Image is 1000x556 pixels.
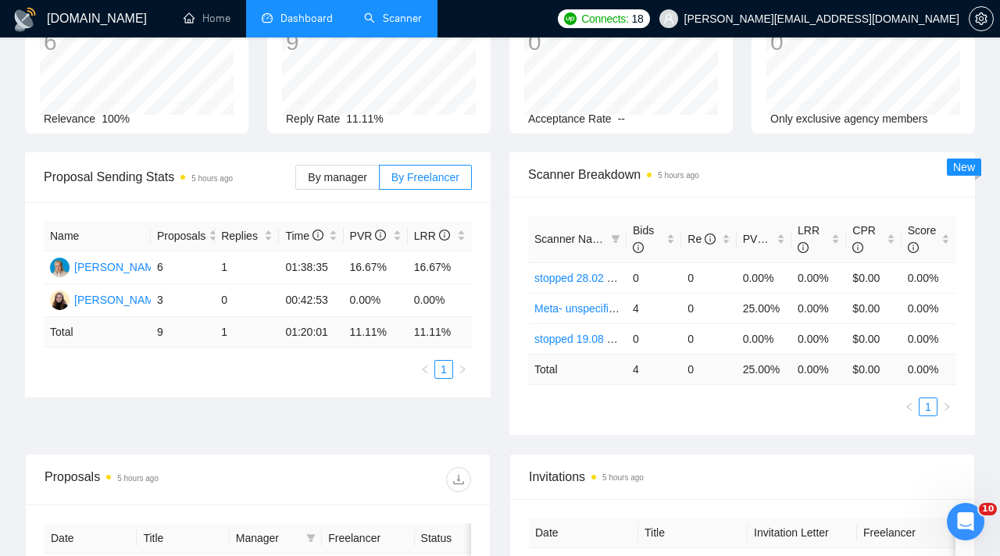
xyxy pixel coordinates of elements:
td: 0 [681,323,736,354]
span: LRR [414,230,450,242]
td: 0.00 % [791,354,846,384]
td: 0 [681,262,736,293]
img: TB [50,290,70,310]
span: 100% [102,112,130,125]
td: $0.00 [846,293,901,323]
a: setting [969,12,994,25]
iframe: Intercom live chat [947,503,984,540]
td: 1 [215,251,279,284]
td: 3 [151,284,215,317]
time: 5 hours ago [117,474,159,483]
span: right [942,402,952,412]
span: PVR [743,233,780,245]
span: Relevance [44,112,95,125]
td: 00:42:53 [279,284,343,317]
span: -- [618,112,625,125]
td: 01:20:01 [279,317,343,347]
span: Status [421,529,485,547]
li: Next Page [937,397,956,416]
button: download [446,467,471,492]
td: 0.00% [737,323,791,354]
div: Proposals [45,467,258,492]
img: upwork-logo.png [564,12,577,25]
th: Invitation Letter [748,518,857,548]
span: Scanner Name [534,233,607,245]
a: AS[PERSON_NAME] [50,260,164,273]
span: info-circle [633,242,644,253]
td: 0 [215,284,279,317]
th: Title [137,523,229,554]
th: Date [529,518,638,548]
td: Total [528,354,627,384]
th: Manager [230,523,322,554]
th: Replies [215,221,279,251]
span: dashboard [262,12,273,23]
td: 9 [151,317,215,347]
td: 0.00% [408,284,472,317]
td: 11.11 % [344,317,408,347]
span: Score [908,224,937,254]
li: Next Page [453,360,472,379]
span: info-circle [768,233,779,244]
img: logo [12,7,37,32]
td: 16.67% [408,251,472,284]
td: Total [44,317,151,347]
td: 01:38:35 [279,251,343,284]
span: download [447,473,470,486]
span: left [420,365,430,374]
td: 0 [627,323,681,354]
th: Title [638,518,748,548]
span: filter [306,533,316,543]
a: TB[PERSON_NAME] [50,293,164,305]
li: Previous Page [416,360,434,379]
td: 1 [215,317,279,347]
td: 0.00% [791,323,846,354]
td: 0.00% [791,262,846,293]
td: 11.11 % [408,317,472,347]
a: stopped 28.02 - Google Ads - LeadGen/cases/hook- saved $k [534,272,834,284]
a: stopped 19.08 - Meta ads - LeadGen/cases/ hook - tripled leads- $500+ [534,333,880,345]
th: Proposals [151,221,215,251]
span: info-circle [705,233,716,244]
span: Reply Rate [286,112,340,125]
td: 0.00% [344,284,408,317]
img: AS [50,258,70,277]
span: setting [970,12,993,25]
td: 0.00 % [902,354,956,384]
a: Meta- unspecified - Feedback+ -AI [534,302,702,315]
td: 0.00% [791,293,846,323]
li: 1 [919,397,937,416]
span: PVR [350,230,387,242]
span: 11.11% [346,112,383,125]
span: Connects: [581,10,628,27]
td: 25.00 % [737,354,791,384]
th: Date [45,523,137,554]
td: 0.00% [902,262,956,293]
td: 4 [627,354,681,384]
time: 5 hours ago [602,473,644,482]
span: filter [611,234,620,244]
li: Previous Page [900,397,919,416]
a: 1 [920,398,937,415]
a: 1 [435,361,452,378]
span: Replies [221,227,261,244]
span: Proposals [157,227,205,244]
a: searchScanner [364,12,422,25]
td: $0.00 [846,262,901,293]
span: Only exclusive agency members [770,112,928,125]
button: right [937,397,956,416]
span: By Freelancer [391,171,459,184]
span: Re [687,233,716,245]
span: 18 [632,10,644,27]
span: Invitations [529,467,955,486]
span: Dashboard [280,12,333,25]
span: Manager [236,529,300,547]
button: right [453,360,472,379]
span: filter [303,526,319,550]
span: CPR [852,224,876,254]
td: $ 0.00 [846,354,901,384]
td: 0.00% [737,262,791,293]
div: [PERSON_NAME] [74,291,164,308]
td: 0.00% [902,323,956,354]
span: By manager [308,171,366,184]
